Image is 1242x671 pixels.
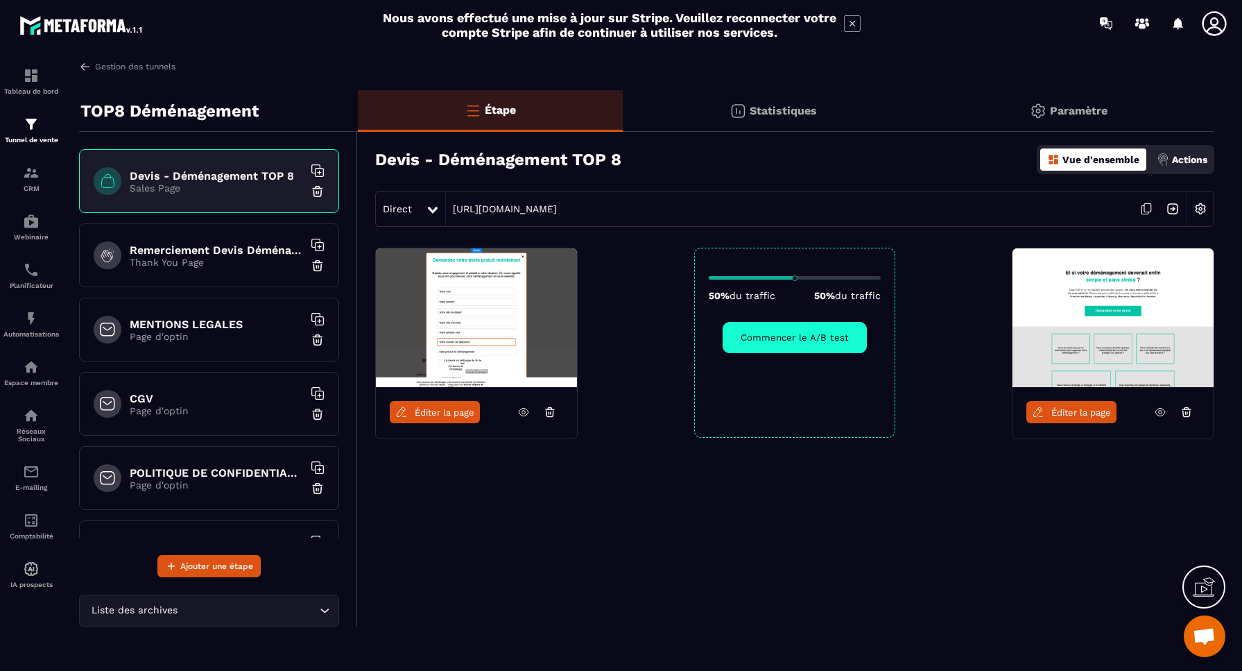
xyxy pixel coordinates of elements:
h6: CGV [130,392,303,405]
a: automationsautomationsEspace membre [3,348,59,397]
a: [URL][DOMAIN_NAME] [446,203,557,214]
a: automationsautomationsAutomatisations [3,300,59,348]
p: Webinaire [3,233,59,241]
img: trash [311,259,325,273]
img: automations [23,561,40,577]
p: Statistiques [750,104,817,117]
p: Tunnel de vente [3,136,59,144]
p: Page d'optin [130,479,303,491]
span: du traffic [730,290,775,301]
img: image [376,248,577,387]
p: Comptabilité [3,532,59,540]
span: Ajouter une étape [180,559,253,573]
p: 50% [709,290,775,301]
p: Espace membre [3,379,59,387]
img: image [1012,248,1214,387]
img: formation [23,116,40,133]
p: Tableau de bord [3,87,59,95]
p: TOP8 Déménagement [80,97,259,125]
a: Éditer la page [390,401,480,423]
img: trash [311,185,325,198]
p: Page d'optin [130,331,303,342]
p: Thank You Page [130,257,303,268]
a: schedulerschedulerPlanificateur [3,251,59,300]
p: 50% [814,290,881,301]
p: E-mailing [3,484,59,491]
img: email [23,464,40,480]
img: setting-gr.5f69749f.svg [1030,103,1046,119]
img: trash [311,407,325,421]
a: emailemailE-mailing [3,453,59,502]
p: Étape [485,103,516,117]
a: Gestion des tunnels [79,60,175,73]
span: Éditer la page [415,407,474,418]
img: dashboard-orange.40269519.svg [1047,153,1060,166]
img: scheduler [23,262,40,278]
img: trash [311,482,325,495]
img: formation [23,67,40,84]
a: formationformationCRM [3,154,59,203]
img: social-network [23,407,40,424]
h6: Devis - Déménagement TOP 8 [130,169,303,182]
p: CRM [3,185,59,192]
h6: MENTIONS LEGALES [130,318,303,331]
img: bars-o.4a397970.svg [465,102,481,119]
a: formationformationTableau de bord [3,57,59,105]
a: accountantaccountantComptabilité [3,502,59,550]
img: actions.d6e523a2.png [1157,153,1169,166]
a: automationsautomationsWebinaire [3,203,59,251]
span: du traffic [835,290,881,301]
a: formationformationTunnel de vente [3,105,59,154]
img: accountant [23,512,40,529]
h6: POLITIQUE DE CONFIDENTIALITE [130,466,303,479]
p: Paramètre [1050,104,1107,117]
p: Automatisations [3,330,59,338]
img: automations [23,213,40,230]
img: stats.20deebd0.svg [730,103,746,119]
button: Commencer le A/B test [723,322,867,353]
a: social-networksocial-networkRéseaux Sociaux [3,397,59,453]
a: Ouvrir le chat [1184,615,1225,657]
img: logo [19,12,144,37]
input: Search for option [180,603,316,618]
img: formation [23,164,40,181]
img: automations [23,359,40,375]
h2: Nous avons effectué une mise à jour sur Stripe. Veuillez reconnecter votre compte Stripe afin de ... [382,10,837,40]
img: arrow [79,60,92,73]
span: Direct [383,203,412,214]
h3: Devis - Déménagement TOP 8 [375,150,621,169]
p: Vue d'ensemble [1062,154,1139,165]
img: trash [311,333,325,347]
p: Actions [1172,154,1207,165]
span: Éditer la page [1051,407,1111,418]
a: Éditer la page [1026,401,1116,423]
h6: Remerciement Devis Déménagement Top 8 [130,244,303,257]
img: setting-w.858f3a88.svg [1187,196,1214,222]
span: Liste des archives [88,603,180,618]
img: arrow-next.bcc2205e.svg [1159,196,1186,222]
p: Page d'optin [130,405,303,416]
img: automations [23,310,40,327]
button: Ajouter une étape [157,555,261,577]
p: Planificateur [3,282,59,289]
p: Réseaux Sociaux [3,427,59,443]
p: IA prospects [3,581,59,588]
p: Sales Page [130,182,303,194]
div: Search for option [79,595,339,627]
